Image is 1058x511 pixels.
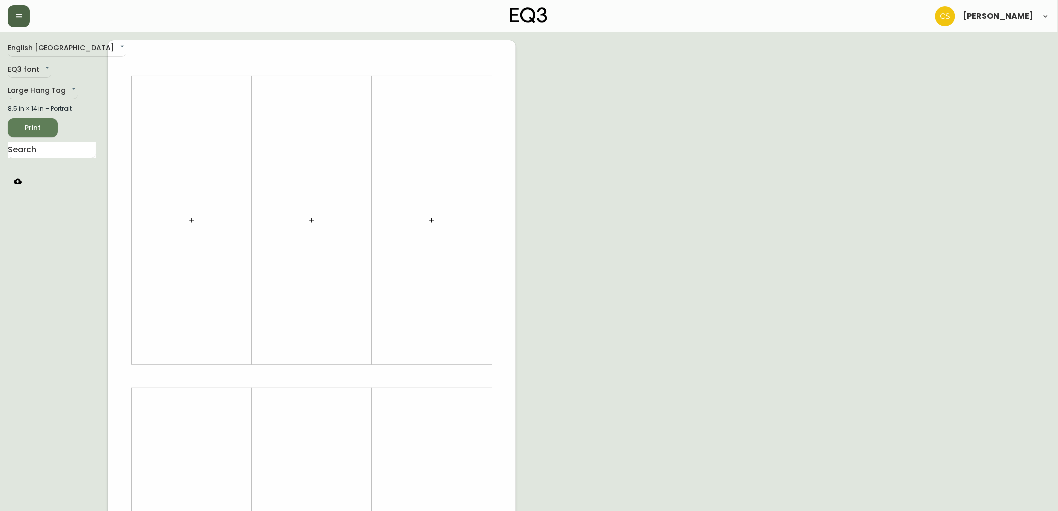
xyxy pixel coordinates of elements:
[963,12,1034,20] span: [PERSON_NAME]
[510,7,547,23] img: logo
[8,142,96,158] input: Search
[935,6,955,26] img: 996bfd46d64b78802a67b62ffe4c27a2
[8,104,96,113] div: 8.5 in × 14 in – Portrait
[8,83,78,99] div: Large Hang Tag
[8,118,58,137] button: Print
[8,62,51,78] div: EQ3 font
[8,40,126,57] div: English [GEOGRAPHIC_DATA]
[16,122,50,134] span: Print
